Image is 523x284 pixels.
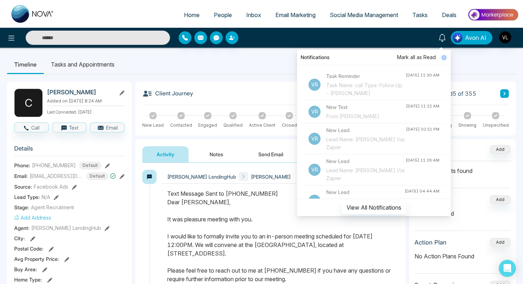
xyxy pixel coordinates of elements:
[42,193,50,201] span: N/A
[177,8,207,22] a: Home
[453,33,463,43] img: Lead Flow
[490,195,511,204] button: Add
[14,183,32,190] span: Source:
[214,11,232,19] span: People
[442,11,456,19] span: Deals
[142,146,189,162] button: Activity
[79,162,101,169] span: Default
[414,161,511,175] p: No attachments found
[251,173,291,180] span: [PERSON_NAME]
[14,255,59,263] span: Avg Property Price :
[195,146,237,162] button: Notes
[249,122,275,128] div: Active Client
[490,145,511,154] button: Add
[14,89,43,117] div: C
[184,11,200,19] span: Home
[32,162,76,169] span: [PHONE_NUMBER]
[167,173,236,180] span: [PERSON_NAME] LendingHub
[7,55,44,74] li: Timeline
[490,238,511,247] button: Add
[308,79,321,91] p: Vr
[342,204,406,210] a: View All Notifications
[14,193,40,201] span: Lead Type:
[14,235,25,242] span: City :
[239,8,268,22] a: Inbox
[244,146,297,162] button: Send Email
[490,146,511,152] span: Add
[435,8,464,22] a: Deals
[297,50,451,65] div: Notifications
[326,126,406,134] h4: New Lead
[323,8,405,22] a: Social Media Management
[308,164,321,176] p: Vr
[14,265,37,273] span: Buy Area :
[397,53,436,61] span: Mark all as Read
[483,122,509,128] div: Unspecified
[342,201,406,214] button: View All Notifications
[246,11,261,19] span: Inbox
[308,106,321,118] p: Vr
[223,122,243,128] div: Qualified
[406,126,439,132] div: [DATE] 02:51 PM
[467,7,519,23] img: Market-place.gif
[412,11,428,19] span: Tasks
[326,81,406,97] div: Task Name: call Type: Follow Up - [PERSON_NAME]
[11,5,54,23] img: Nova CRM Logo
[268,8,323,22] a: Email Marketing
[406,72,439,78] div: [DATE] 11:30 AM
[308,195,321,207] p: Vr
[207,8,239,22] a: People
[308,133,321,145] p: Vr
[465,33,486,42] span: Avon AI
[14,245,43,252] span: Postal Code :
[451,31,492,44] button: Avon AI
[499,31,511,43] img: User Avatar
[52,122,87,132] button: Text
[458,122,476,128] div: Showing
[414,252,511,261] p: No Action Plans Found
[326,136,406,151] div: Lead Name: [PERSON_NAME] Via: Zapier
[406,157,439,163] div: [DATE] 11:26 AM
[14,122,49,132] button: Call
[282,122,297,128] div: Closed
[47,107,125,115] p: Last Connected: [DATE]
[14,276,42,283] span: Home Type :
[326,72,406,80] h4: Task Reminder
[406,103,439,109] div: [DATE] 11:22 AM
[14,162,30,169] span: Phone:
[326,103,406,111] h4: New Text
[30,172,83,180] span: [EMAIL_ADDRESS][DOMAIN_NAME]
[31,204,74,211] span: Agent Recrutiment
[405,8,435,22] a: Tasks
[275,11,316,19] span: Email Marketing
[14,214,51,221] button: Add Address
[198,122,217,128] div: Engaged
[330,11,398,19] span: Social Media Management
[14,224,30,232] span: Agent:
[47,89,113,96] h2: [PERSON_NAME]
[414,209,511,218] p: No deals found
[414,239,447,246] h3: Action Plan
[14,172,28,180] span: Email:
[326,167,406,182] div: Lead Name: [PERSON_NAME] Via: Zapier
[405,188,439,194] div: [DATE] 04:44 AM
[326,188,405,196] h4: New Lead
[44,55,122,74] li: Tasks and Appointments
[34,183,68,190] span: Facebook Ads
[14,145,125,156] h3: Details
[440,89,476,98] span: Lead 5 of 355
[14,204,29,211] span: Stage:
[47,98,125,104] p: Added on [DATE] 8:24 AM
[142,122,164,128] div: New Lead
[170,122,192,128] div: Contacted
[326,198,405,213] div: Lead Name: [PERSON_NAME] Via: Zapier
[499,260,516,277] div: Open Intercom Messenger
[326,112,406,120] div: From [PERSON_NAME]
[142,89,193,99] h3: Client Journey
[90,122,125,132] button: Email
[326,157,406,165] h4: New Lead
[86,172,109,180] span: Default
[31,224,101,232] span: [PERSON_NAME] LendingHub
